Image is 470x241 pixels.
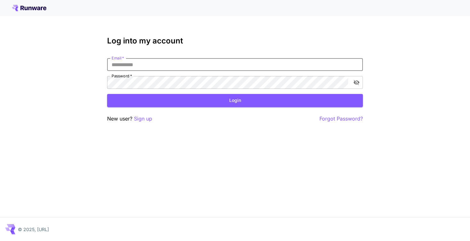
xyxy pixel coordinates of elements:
[18,226,49,233] p: © 2025, [URL]
[112,73,132,79] label: Password
[107,115,152,123] p: New user?
[112,55,124,61] label: Email
[107,94,363,107] button: Login
[134,115,152,123] button: Sign up
[351,77,362,88] button: toggle password visibility
[107,36,363,45] h3: Log into my account
[319,115,363,123] button: Forgot Password?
